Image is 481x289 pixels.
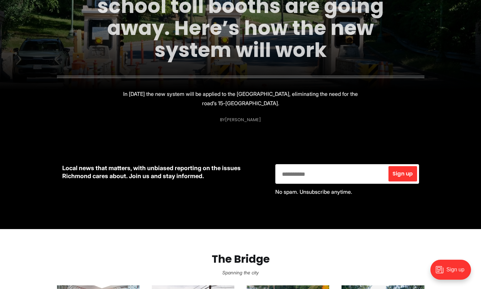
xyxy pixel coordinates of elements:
[220,117,261,122] div: By
[275,188,352,195] span: No spam. Unsubscribe anytime.
[11,268,470,277] p: Spanning the city
[388,166,417,181] button: Sign up
[11,253,470,265] h2: The Bridge
[225,117,261,123] a: [PERSON_NAME]
[62,164,265,180] p: Local news that matters, with unbiased reporting on the issues Richmond cares about. Join us and ...
[392,171,413,176] span: Sign up
[425,256,481,289] iframe: portal-trigger
[122,89,359,108] p: In [DATE] the new system will be applied to the [GEOGRAPHIC_DATA], eliminating the need for the r...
